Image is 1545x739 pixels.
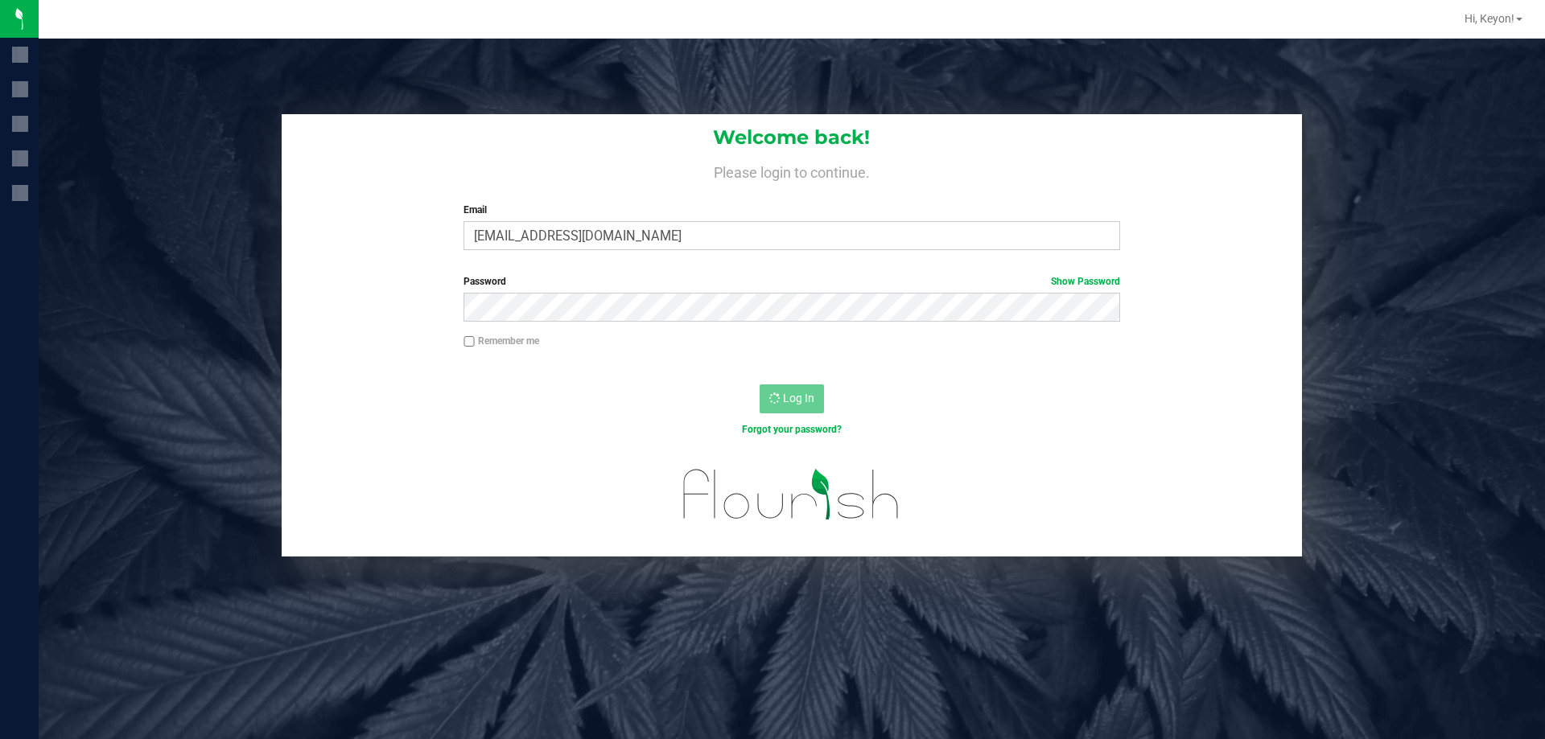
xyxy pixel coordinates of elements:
[664,454,919,536] img: flourish_logo.svg
[1051,276,1120,287] a: Show Password
[742,424,842,435] a: Forgot your password?
[282,127,1302,148] h1: Welcome back!
[783,392,814,404] span: Log In
[463,276,506,287] span: Password
[463,334,539,348] label: Remember me
[760,384,824,413] button: Log In
[1465,12,1514,25] span: Hi, Keyon!
[282,161,1302,180] h4: Please login to continue.
[463,203,1119,217] label: Email
[463,336,475,347] input: Remember me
